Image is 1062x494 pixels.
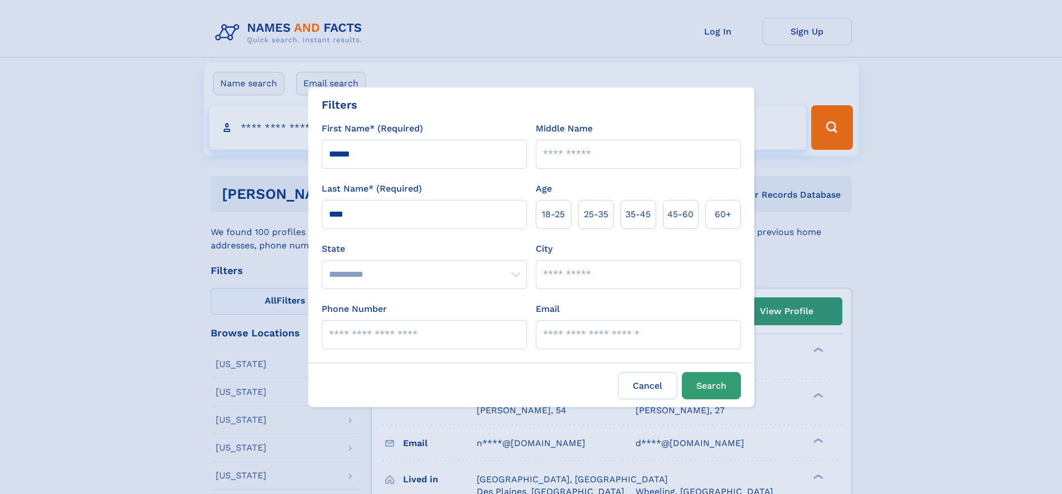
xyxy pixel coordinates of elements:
[322,122,423,135] label: First Name* (Required)
[322,182,422,195] label: Last Name* (Required)
[322,242,527,256] label: State
[536,242,552,256] label: City
[667,208,694,221] span: 45‑60
[682,372,741,399] button: Search
[536,182,552,195] label: Age
[625,208,651,221] span: 35‑45
[322,302,387,316] label: Phone Number
[536,302,560,316] label: Email
[715,208,731,221] span: 60+
[584,208,608,221] span: 25‑35
[542,208,565,221] span: 18‑25
[536,122,593,135] label: Middle Name
[322,96,357,113] div: Filters
[618,372,677,399] label: Cancel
